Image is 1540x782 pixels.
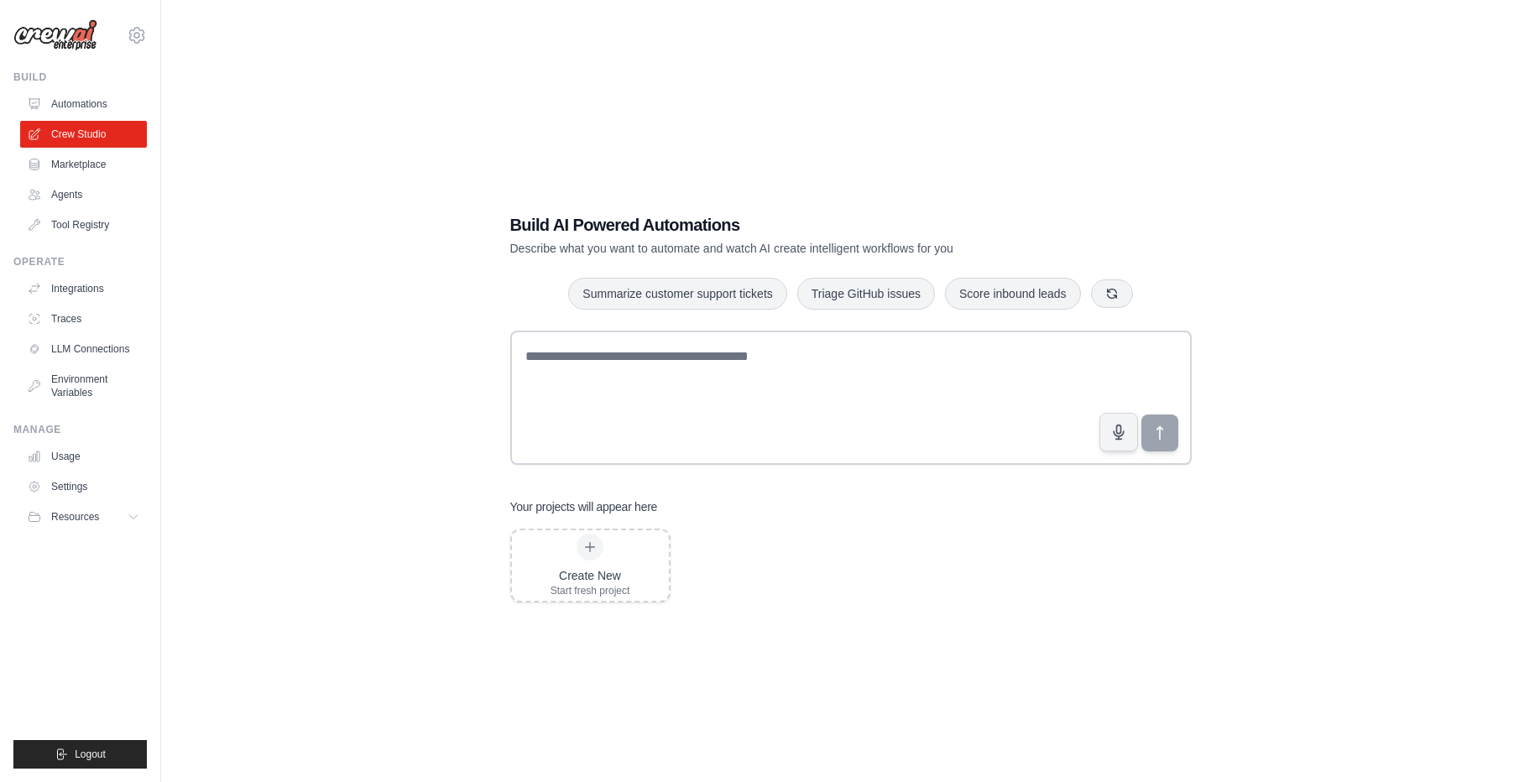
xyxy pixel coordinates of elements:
div: Operate [13,255,147,268]
a: Agents [20,181,147,208]
div: Create New [551,567,630,584]
a: Usage [20,443,147,470]
button: Resources [20,503,147,530]
a: Crew Studio [20,121,147,148]
a: Integrations [20,275,147,302]
h1: Build AI Powered Automations [510,213,1074,237]
h3: Your projects will appear here [510,498,658,515]
div: Build [13,70,147,84]
a: Automations [20,91,147,117]
p: Describe what you want to automate and watch AI create intelligent workflows for you [510,240,1074,257]
span: Resources [51,510,99,524]
a: LLM Connections [20,336,147,362]
a: Settings [20,473,147,500]
img: Logo [13,19,97,51]
button: Logout [13,740,147,769]
a: Marketplace [20,151,147,178]
button: Score inbound leads [945,278,1081,310]
div: Start fresh project [551,584,630,597]
button: Click to speak your automation idea [1099,413,1138,451]
button: Triage GitHub issues [797,278,935,310]
button: Get new suggestions [1091,279,1133,308]
a: Tool Registry [20,211,147,238]
span: Logout [75,748,106,761]
a: Environment Variables [20,366,147,406]
button: Summarize customer support tickets [568,278,786,310]
a: Traces [20,305,147,332]
div: Manage [13,423,147,436]
iframe: Chat Widget [1456,701,1540,782]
